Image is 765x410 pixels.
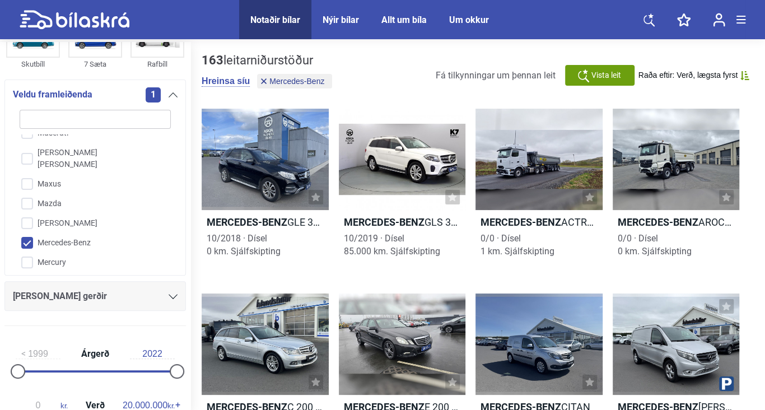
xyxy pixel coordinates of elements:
[719,376,734,391] img: parking.png
[6,58,60,71] div: Skutbíll
[381,15,427,25] a: Allt um bíla
[130,58,184,71] div: Rafbíll
[436,70,556,81] span: Fá tilkynningar um þennan leit
[146,87,161,102] span: 1
[713,13,725,27] img: user-login.svg
[13,87,92,102] span: Veldu framleiðenda
[613,109,740,271] a: Mercedes-BenzAROCS 40510/0 · Dísel0 km. Sjálfskipting
[339,216,466,229] h2: GLS 350 D 4MATIC
[344,216,425,228] b: Mercedes-Benz
[449,15,489,25] a: Um okkur
[13,288,107,304] span: [PERSON_NAME] gerðir
[78,350,112,358] span: Árgerð
[591,69,621,81] span: Vista leit
[638,71,738,80] span: Raða eftir: Verð, lægsta fyrst
[269,77,324,85] span: Mercedes-Benz
[481,216,561,228] b: Mercedes-Benz
[257,74,332,88] button: Mercedes-Benz
[613,216,740,229] h2: AROCS 4051
[339,109,466,271] a: Mercedes-BenzGLS 350 D 4MATIC10/2019 · Dísel85.000 km. Sjálfskipting
[68,58,122,71] div: 7 Sæta
[475,109,603,271] a: Mercedes-BenzACTROS0/0 · Dísel1 km. Sjálfskipting
[323,15,359,25] a: Nýir bílar
[202,53,223,67] b: 163
[202,109,329,271] a: Mercedes-BenzGLE 350 D 4MATIC10/2018 · Dísel0 km. Sjálfskipting
[638,71,749,80] button: Raða eftir: Verð, lægsta fyrst
[481,233,554,257] span: 0/0 · Dísel 1 km. Sjálfskipting
[202,53,335,68] div: leitarniðurstöður
[475,216,603,229] h2: ACTROS
[202,76,250,87] button: Hreinsa síu
[83,401,108,410] span: Verð
[618,233,692,257] span: 0/0 · Dísel 0 km. Sjálfskipting
[250,15,300,25] a: Notaðir bílar
[618,216,698,228] b: Mercedes-Benz
[207,216,287,228] b: Mercedes-Benz
[202,216,329,229] h2: GLE 350 D 4MATIC
[344,233,440,257] span: 10/2019 · Dísel 85.000 km. Sjálfskipting
[207,233,281,257] span: 10/2018 · Dísel 0 km. Sjálfskipting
